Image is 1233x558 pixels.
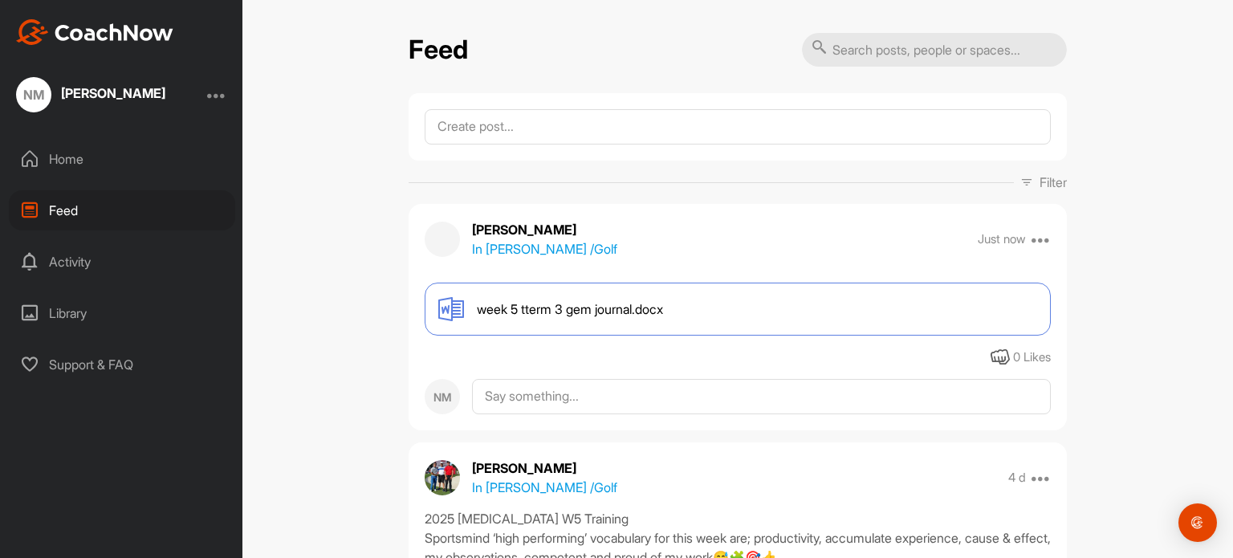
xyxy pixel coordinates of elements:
[16,19,173,45] img: CoachNow
[9,293,235,333] div: Library
[425,283,1051,336] a: week 5 tterm 3 gem journal.docx
[472,458,617,478] p: [PERSON_NAME]
[9,190,235,230] div: Feed
[61,87,165,100] div: [PERSON_NAME]
[409,35,468,66] h2: Feed
[9,139,235,179] div: Home
[425,379,460,414] div: NM
[472,220,617,239] p: [PERSON_NAME]
[1040,173,1067,192] p: Filter
[472,239,617,259] p: In [PERSON_NAME] / Golf
[1013,348,1051,367] div: 0 Likes
[425,460,460,495] img: avatar
[802,33,1067,67] input: Search posts, people or spaces...
[978,231,1026,247] p: Just now
[477,299,663,319] span: week 5 tterm 3 gem journal.docx
[472,478,617,497] p: In [PERSON_NAME] / Golf
[9,344,235,385] div: Support & FAQ
[1178,503,1217,542] div: Open Intercom Messenger
[1008,470,1026,486] p: 4 d
[9,242,235,282] div: Activity
[16,77,51,112] div: NM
